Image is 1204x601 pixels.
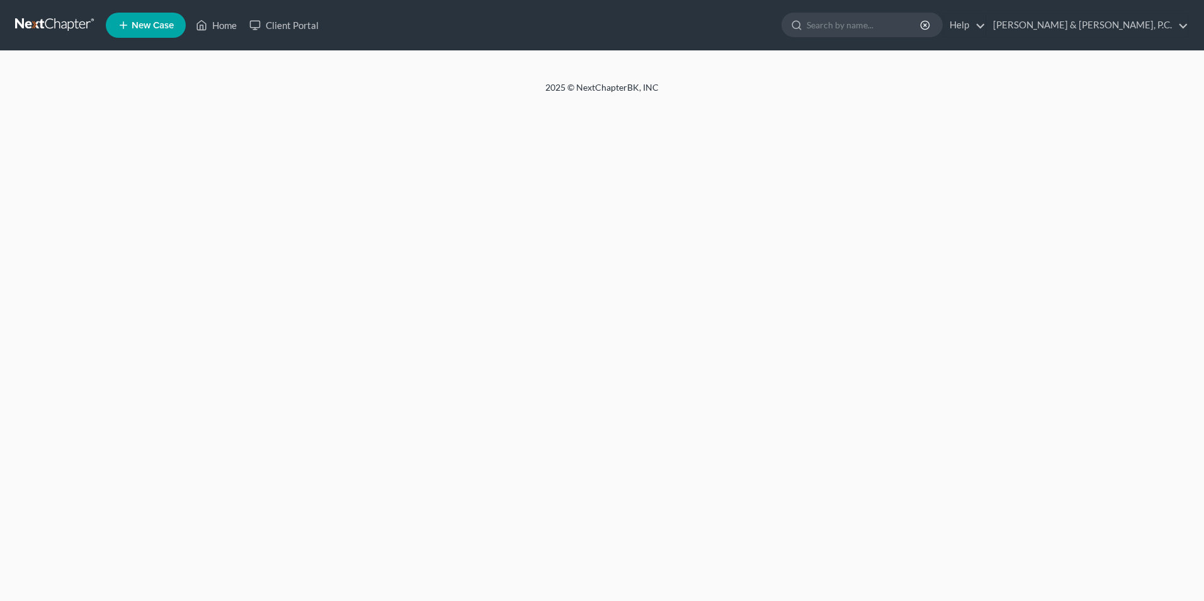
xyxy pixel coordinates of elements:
a: Client Portal [243,14,325,37]
a: Help [943,14,985,37]
a: Home [190,14,243,37]
span: New Case [132,21,174,30]
a: [PERSON_NAME] & [PERSON_NAME], P.C. [987,14,1188,37]
div: 2025 © NextChapterBK, INC [243,81,961,104]
input: Search by name... [807,13,922,37]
